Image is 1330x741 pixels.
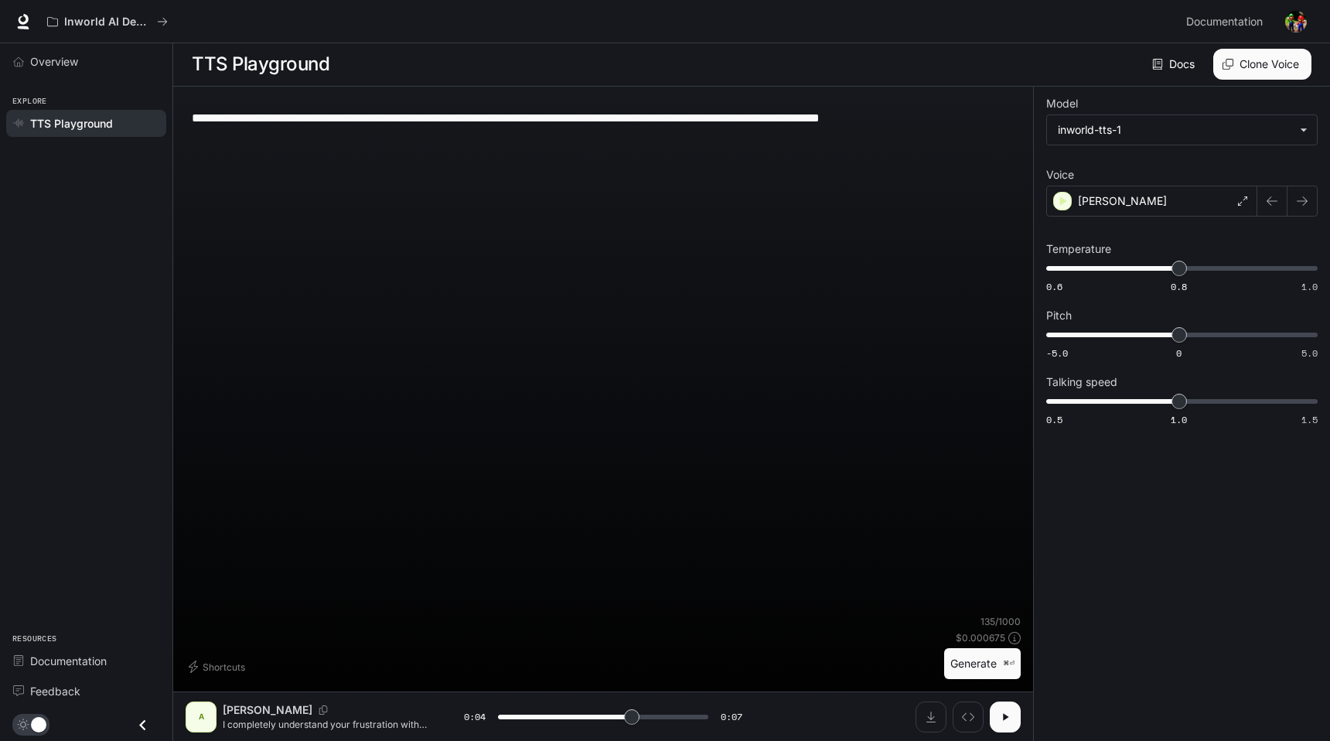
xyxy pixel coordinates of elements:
p: ⌘⏎ [1003,659,1015,668]
span: Dark mode toggle [31,715,46,732]
a: Feedback [6,678,166,705]
button: Download audio [916,702,946,732]
p: Voice [1046,169,1074,180]
div: inworld-tts-1 [1047,115,1317,145]
button: Clone Voice [1213,49,1311,80]
p: [PERSON_NAME] [223,702,312,718]
span: 0.5 [1046,413,1062,426]
span: 0:07 [721,709,742,725]
span: 5.0 [1301,347,1318,360]
span: Overview [30,53,78,70]
span: 1.0 [1171,413,1187,426]
span: 1.5 [1301,413,1318,426]
a: Documentation [6,647,166,674]
span: 0.8 [1171,280,1187,293]
button: All workspaces [40,6,175,37]
p: Inworld AI Demos [64,15,151,29]
p: Model [1046,98,1078,109]
span: -5.0 [1046,347,1068,360]
a: TTS Playground [6,110,166,137]
p: Temperature [1046,244,1111,254]
h1: TTS Playground [192,49,329,80]
p: $ 0.000675 [956,631,1005,644]
a: Documentation [1180,6,1274,37]
span: TTS Playground [30,115,113,131]
img: User avatar [1285,11,1307,32]
button: Inspect [953,702,984,732]
span: 0:04 [464,709,486,725]
p: Talking speed [1046,377,1117,388]
a: Overview [6,48,166,75]
div: A [189,705,213,729]
button: Close drawer [125,709,160,741]
button: Shortcuts [186,654,251,679]
button: User avatar [1281,6,1311,37]
span: Documentation [1186,12,1263,32]
p: Pitch [1046,310,1072,321]
span: 0 [1176,347,1182,360]
div: inworld-tts-1 [1058,122,1292,138]
button: Generate⌘⏎ [944,648,1021,680]
span: 1.0 [1301,280,1318,293]
button: Copy Voice ID [312,705,334,715]
p: I completely understand your frustration with this situation. Let me look into your account detai... [223,718,427,731]
span: Feedback [30,683,80,699]
a: Docs [1149,49,1201,80]
p: 135 / 1000 [980,615,1021,628]
span: 0.6 [1046,280,1062,293]
span: Documentation [30,653,107,669]
p: [PERSON_NAME] [1078,193,1167,209]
